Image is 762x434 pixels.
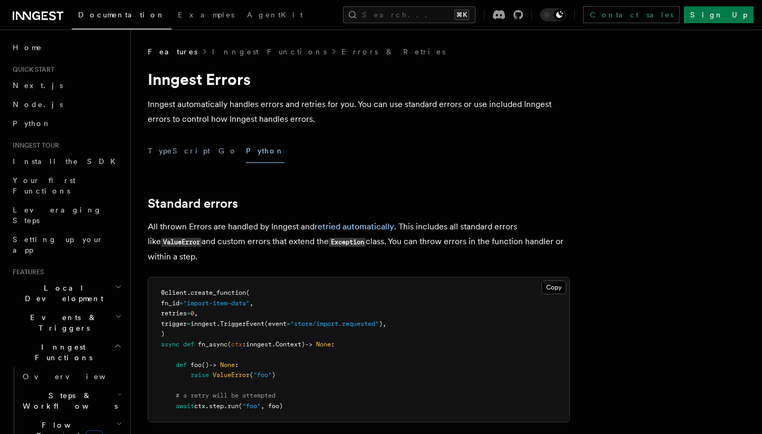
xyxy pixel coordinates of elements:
[290,320,379,327] span: "store/import.requested"
[227,402,239,410] span: run
[246,341,272,348] span: inngest
[272,371,275,379] span: )
[172,3,241,28] a: Examples
[176,361,187,369] span: def
[161,330,165,337] span: )
[247,11,303,19] span: AgentKit
[275,341,305,348] span: Context)
[13,235,103,254] span: Setting up your app
[202,361,209,369] span: ()
[331,341,335,348] span: :
[13,176,75,195] span: Your first Functions
[8,95,124,114] a: Node.js
[220,320,264,327] span: TriggerEvent
[224,402,227,410] span: .
[161,341,179,348] span: async
[242,341,246,348] span: :
[250,371,253,379] span: (
[540,8,566,21] button: Toggle dark mode
[261,402,283,410] span: , foo)
[8,141,59,150] span: Inngest tour
[8,342,114,363] span: Inngest Functions
[8,38,124,57] a: Home
[541,281,566,294] button: Copy
[8,268,44,276] span: Features
[161,310,187,317] span: retries
[23,372,131,381] span: Overview
[8,200,124,230] a: Leveraging Steps
[8,337,124,367] button: Inngest Functions
[8,65,54,74] span: Quick start
[179,300,183,307] span: =
[684,6,754,23] a: Sign Up
[246,289,250,296] span: (
[187,320,190,327] span: =
[220,361,235,369] span: None
[8,171,124,200] a: Your first Functions
[253,371,272,379] span: "foo"
[148,70,570,89] h1: Inngest Errors
[190,310,194,317] span: 0
[148,46,197,57] span: Features
[264,320,287,327] span: (event
[72,3,172,30] a: Documentation
[241,3,309,28] a: AgentKit
[13,100,63,109] span: Node.js
[316,341,331,348] span: None
[250,300,253,307] span: ,
[209,402,224,410] span: step
[183,341,194,348] span: def
[209,361,216,369] span: ->
[13,206,102,225] span: Leveraging Steps
[176,392,275,399] span: # a retry will be attempted
[190,361,202,369] span: foo
[161,238,202,247] code: ValueError
[454,9,469,20] kbd: ⌘K
[8,114,124,133] a: Python
[305,341,312,348] span: ->
[176,402,194,410] span: await
[287,320,290,327] span: =
[235,361,239,369] span: :
[18,390,118,411] span: Steps & Workflows
[198,341,227,348] span: fn_async
[8,283,115,304] span: Local Development
[18,386,124,416] button: Steps & Workflows
[13,81,63,90] span: Next.js
[272,341,275,348] span: .
[13,157,122,166] span: Install the SDK
[194,402,205,410] span: ctx
[161,300,179,307] span: fn_id
[583,6,680,23] a: Contact sales
[148,97,570,127] p: Inngest automatically handles errors and retries for you. You can use standard errors or use incl...
[341,46,445,57] a: Errors & Retries
[194,310,198,317] span: ,
[205,402,209,410] span: .
[148,139,210,163] button: TypeScript
[242,402,261,410] span: "foo"
[8,76,124,95] a: Next.js
[379,320,386,327] span: ),
[178,11,234,19] span: Examples
[148,219,570,264] p: All thrown Errors are handled by Inngest and . This includes all standard errors like and custom ...
[218,139,237,163] button: Go
[187,310,190,317] span: =
[161,289,187,296] span: @client
[246,139,284,163] button: Python
[315,221,394,232] a: retried automatically
[148,196,238,211] a: Standard errors
[8,230,124,259] a: Setting up your app
[227,341,231,348] span: (
[187,289,190,296] span: .
[8,312,115,333] span: Events & Triggers
[190,371,209,379] span: raise
[190,289,246,296] span: create_function
[183,300,250,307] span: "import-item-data"
[13,42,42,53] span: Home
[13,119,51,128] span: Python
[8,152,124,171] a: Install the SDK
[161,320,187,327] span: trigger
[18,367,124,386] a: Overview
[231,341,242,348] span: ctx
[190,320,220,327] span: inngest.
